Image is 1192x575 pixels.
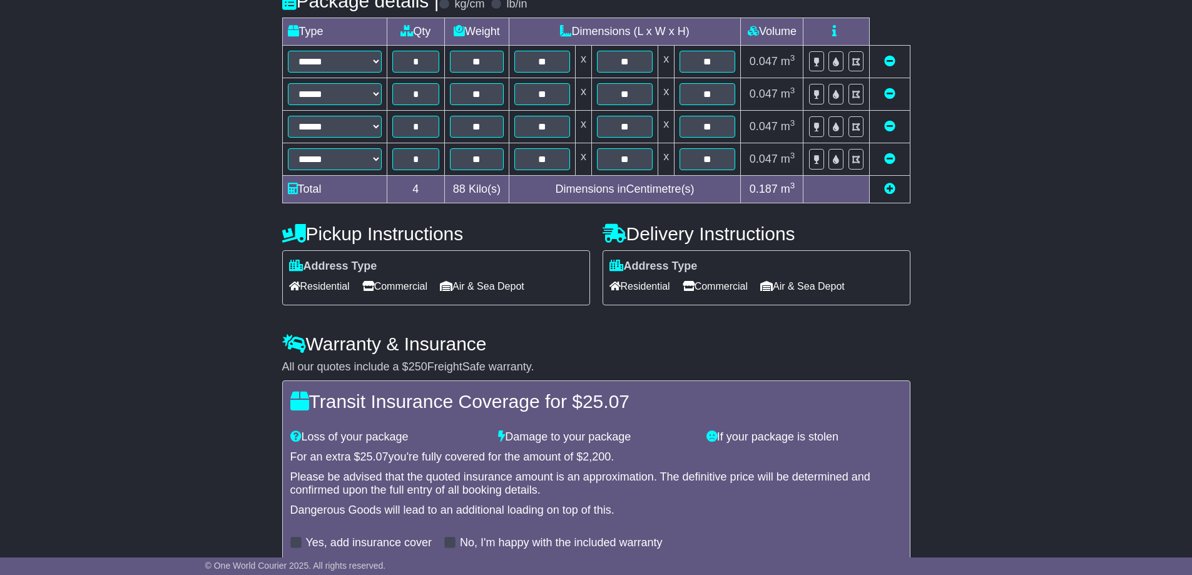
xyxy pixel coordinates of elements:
[700,430,909,444] div: If your package is stolen
[409,360,427,373] span: 250
[575,78,591,111] td: x
[658,143,675,176] td: x
[603,223,910,244] h4: Delivery Instructions
[205,561,386,571] span: © One World Courier 2025. All rights reserved.
[289,260,377,273] label: Address Type
[609,277,670,296] span: Residential
[290,391,902,412] h4: Transit Insurance Coverage for $
[884,55,895,68] a: Remove this item
[290,471,902,497] div: Please be advised that the quoted insurance amount is an approximation. The definitive price will...
[290,450,902,464] div: For an extra $ you're fully covered for the amount of $ .
[884,88,895,100] a: Remove this item
[781,183,795,195] span: m
[453,183,466,195] span: 88
[658,78,675,111] td: x
[282,18,387,46] td: Type
[790,181,795,190] sup: 3
[290,504,902,517] div: Dangerous Goods will lead to an additional loading on top of this.
[658,111,675,143] td: x
[282,223,590,244] h4: Pickup Instructions
[750,183,778,195] span: 0.187
[781,88,795,100] span: m
[282,360,910,374] div: All our quotes include a $ FreightSafe warranty.
[583,391,629,412] span: 25.07
[609,260,698,273] label: Address Type
[440,277,524,296] span: Air & Sea Depot
[790,53,795,63] sup: 3
[884,183,895,195] a: Add new item
[460,536,663,550] label: No, I'm happy with the included warranty
[741,18,803,46] td: Volume
[289,277,350,296] span: Residential
[284,430,492,444] div: Loss of your package
[750,55,778,68] span: 0.047
[781,55,795,68] span: m
[445,176,509,203] td: Kilo(s)
[781,120,795,133] span: m
[575,111,591,143] td: x
[387,176,445,203] td: 4
[884,120,895,133] a: Remove this item
[362,277,427,296] span: Commercial
[387,18,445,46] td: Qty
[575,143,591,176] td: x
[575,46,591,78] td: x
[790,86,795,95] sup: 3
[750,120,778,133] span: 0.047
[509,176,741,203] td: Dimensions in Centimetre(s)
[750,88,778,100] span: 0.047
[282,176,387,203] td: Total
[884,153,895,165] a: Remove this item
[509,18,741,46] td: Dimensions (L x W x H)
[760,277,845,296] span: Air & Sea Depot
[750,153,778,165] span: 0.047
[683,277,748,296] span: Commercial
[790,151,795,160] sup: 3
[492,430,700,444] div: Damage to your package
[360,450,389,463] span: 25.07
[282,333,910,354] h4: Warranty & Insurance
[781,153,795,165] span: m
[306,536,432,550] label: Yes, add insurance cover
[658,46,675,78] td: x
[583,450,611,463] span: 2,200
[790,118,795,128] sup: 3
[445,18,509,46] td: Weight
